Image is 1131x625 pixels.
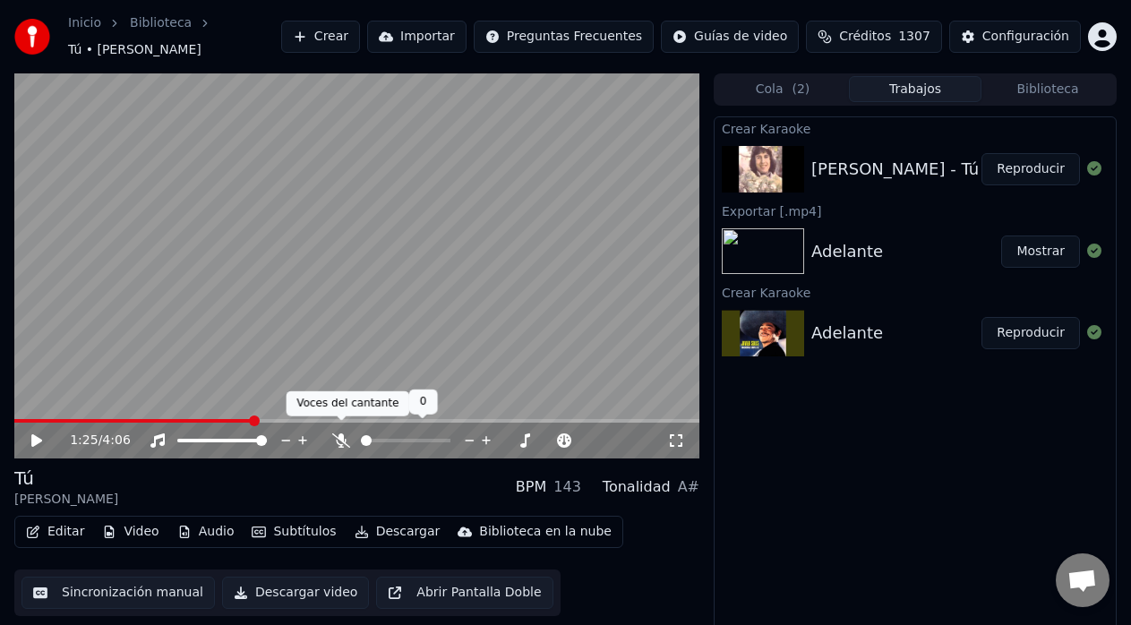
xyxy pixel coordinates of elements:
button: Mostrar [1001,235,1080,268]
img: youka [14,19,50,55]
a: Inicio [68,14,101,32]
span: 4:06 [102,432,130,449]
span: Créditos [839,28,891,46]
button: Video [95,519,166,544]
div: 143 [553,476,581,498]
div: Exportar [.mp4] [715,200,1116,221]
span: 1:25 [70,432,98,449]
button: Descargar video [222,577,369,609]
div: Chat abierto [1056,553,1110,607]
div: Voces del cantante [286,391,409,416]
button: Descargar [347,519,448,544]
div: Biblioteca en la nube [479,523,612,541]
button: Guías de video [661,21,799,53]
div: A# [678,476,699,498]
button: Cola [716,76,849,102]
div: / [70,432,113,449]
button: Abrir Pantalla Doble [376,577,553,609]
button: Reproducir [981,153,1080,185]
div: BPM [516,476,546,498]
div: Crear Karaoke [715,281,1116,303]
div: Tonalidad [603,476,671,498]
div: [PERSON_NAME] - Tú [811,157,979,182]
div: Tú [14,466,118,491]
button: Importar [367,21,467,53]
span: ( 2 ) [792,81,810,98]
button: Sincronización manual [21,577,215,609]
div: Configuración [982,28,1069,46]
button: Créditos1307 [806,21,942,53]
span: Tú • [PERSON_NAME] [68,41,201,59]
div: [PERSON_NAME] [14,491,118,509]
button: Subtítulos [244,519,343,544]
button: Editar [19,519,91,544]
div: Crear Karaoke [715,117,1116,139]
button: Trabajos [849,76,981,102]
button: Preguntas Frecuentes [474,21,654,53]
button: Crear [281,21,360,53]
div: Adelante [811,321,883,346]
span: 1307 [898,28,930,46]
a: Biblioteca [130,14,192,32]
nav: breadcrumb [68,14,281,59]
button: Reproducir [981,317,1080,349]
button: Configuración [949,21,1081,53]
div: 0 [409,390,438,415]
div: Adelante [811,239,883,264]
button: Audio [170,519,242,544]
button: Biblioteca [981,76,1114,102]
